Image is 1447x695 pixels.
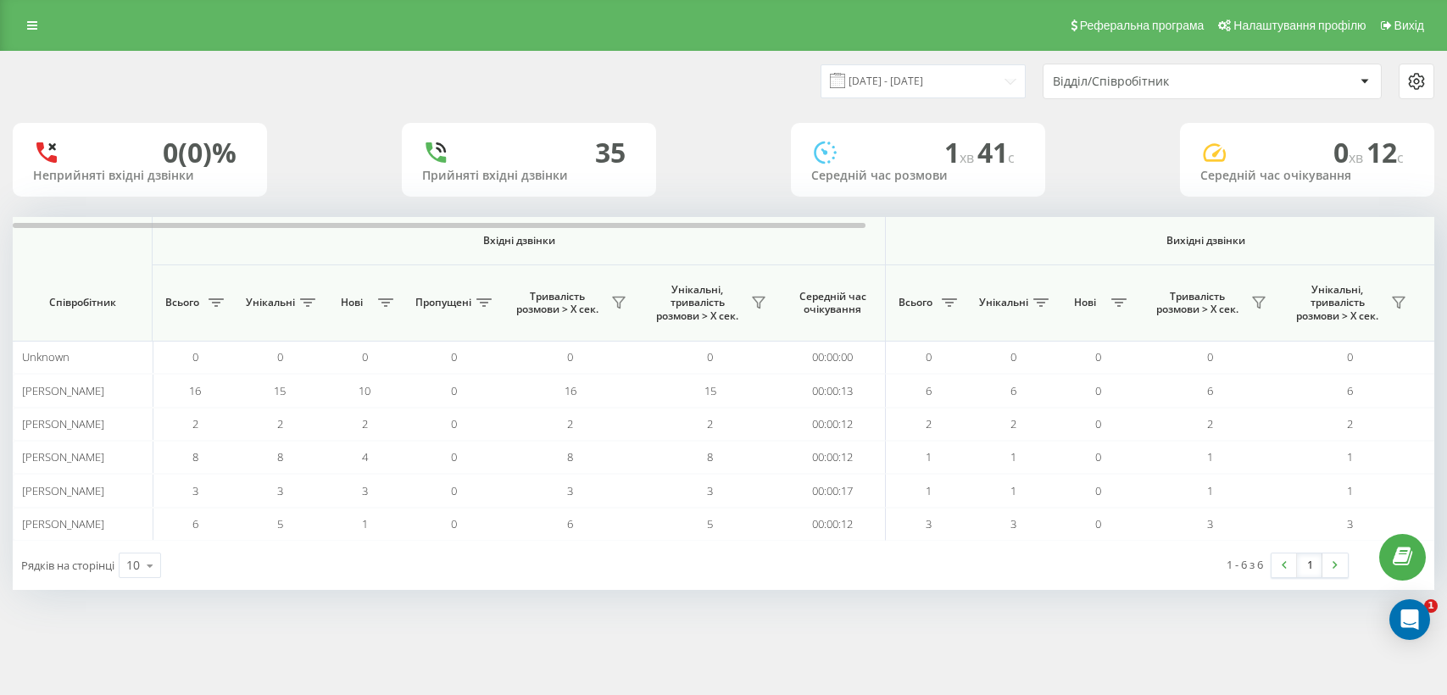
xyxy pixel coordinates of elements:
[1349,148,1366,167] span: хв
[648,283,746,323] span: Унікальні, тривалість розмови > Х сек.
[1200,169,1414,183] div: Середній час очікування
[780,408,886,441] td: 00:00:12
[793,290,872,316] span: Середній час очікування
[22,416,104,431] span: [PERSON_NAME]
[1095,383,1101,398] span: 0
[22,383,104,398] span: [PERSON_NAME]
[161,296,203,309] span: Всього
[197,234,841,247] span: Вхідні дзвінки
[926,416,932,431] span: 2
[1389,599,1430,640] div: Open Intercom Messenger
[451,349,457,364] span: 0
[1010,416,1016,431] span: 2
[1233,19,1366,32] span: Налаштування профілю
[567,483,573,498] span: 3
[1053,75,1255,89] div: Відділ/Співробітник
[359,383,370,398] span: 10
[960,148,977,167] span: хв
[567,449,573,464] span: 8
[1010,349,1016,364] span: 0
[926,349,932,364] span: 0
[926,449,932,464] span: 1
[192,516,198,531] span: 6
[926,516,932,531] span: 3
[246,296,295,309] span: Унікальні
[1008,148,1015,167] span: c
[707,516,713,531] span: 5
[415,296,471,309] span: Пропущені
[811,169,1025,183] div: Середній час розмови
[780,374,886,407] td: 00:00:13
[422,169,636,183] div: Прийняті вхідні дзвінки
[1207,416,1213,431] span: 2
[707,449,713,464] span: 8
[926,383,932,398] span: 6
[192,483,198,498] span: 3
[707,483,713,498] span: 3
[1010,449,1016,464] span: 1
[1207,349,1213,364] span: 0
[567,416,573,431] span: 2
[362,483,368,498] span: 3
[277,349,283,364] span: 0
[567,516,573,531] span: 6
[926,483,932,498] span: 1
[1010,383,1016,398] span: 6
[979,296,1028,309] span: Унікальні
[192,449,198,464] span: 8
[1095,483,1101,498] span: 0
[780,341,886,374] td: 00:00:00
[567,349,573,364] span: 0
[33,169,247,183] div: Неприйняті вхідні дзвінки
[22,349,70,364] span: Unknown
[944,134,977,170] span: 1
[1064,296,1106,309] span: Нові
[163,136,237,169] div: 0 (0)%
[192,349,198,364] span: 0
[277,416,283,431] span: 2
[126,557,140,574] div: 10
[509,290,606,316] span: Тривалість розмови > Х сек.
[1207,516,1213,531] span: 3
[1347,416,1353,431] span: 2
[192,416,198,431] span: 2
[22,449,104,464] span: [PERSON_NAME]
[780,508,886,541] td: 00:00:12
[451,483,457,498] span: 0
[362,516,368,531] span: 1
[707,349,713,364] span: 0
[1366,134,1404,170] span: 12
[277,449,283,464] span: 8
[1010,483,1016,498] span: 1
[1207,383,1213,398] span: 6
[331,296,373,309] span: Нові
[1397,148,1404,167] span: c
[27,296,137,309] span: Співробітник
[189,383,201,398] span: 16
[1347,449,1353,464] span: 1
[362,416,368,431] span: 2
[595,136,626,169] div: 35
[1297,553,1322,577] a: 1
[451,449,457,464] span: 0
[707,416,713,431] span: 2
[704,383,716,398] span: 15
[1347,483,1353,498] span: 1
[1347,516,1353,531] span: 3
[1288,283,1386,323] span: Унікальні, тривалість розмови > Х сек.
[1347,349,1353,364] span: 0
[1394,19,1424,32] span: Вихід
[277,483,283,498] span: 3
[1095,449,1101,464] span: 0
[1207,449,1213,464] span: 1
[1333,134,1366,170] span: 0
[21,558,114,573] span: Рядків на сторінці
[977,134,1015,170] span: 41
[1010,516,1016,531] span: 3
[451,416,457,431] span: 0
[780,474,886,507] td: 00:00:17
[1095,416,1101,431] span: 0
[451,516,457,531] span: 0
[780,441,886,474] td: 00:00:12
[894,296,937,309] span: Всього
